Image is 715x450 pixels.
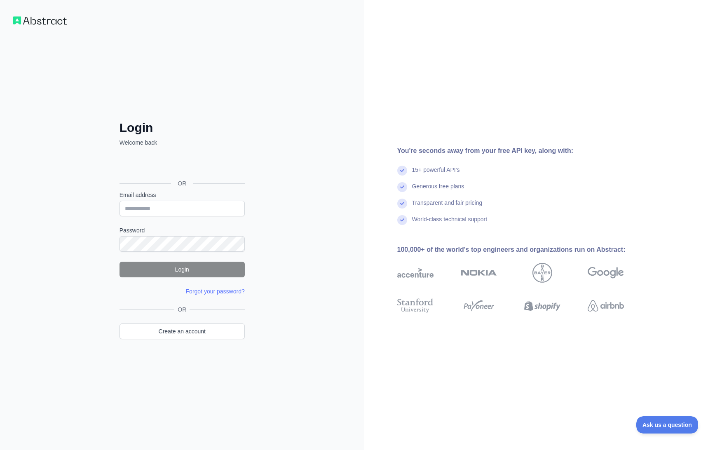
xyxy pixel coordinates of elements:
img: check mark [397,215,407,225]
img: shopify [524,297,560,315]
div: Transparent and fair pricing [412,199,483,215]
iframe: Sign in with Google Button [115,156,247,174]
label: Password [120,226,245,234]
img: bayer [532,263,552,283]
a: Create an account [120,323,245,339]
button: Login [120,262,245,277]
iframe: Toggle Customer Support [636,416,699,434]
img: check mark [397,199,407,209]
img: accenture [397,263,434,283]
div: World-class technical support [412,215,488,232]
label: Email address [120,191,245,199]
div: 15+ powerful API's [412,166,460,182]
img: nokia [461,263,497,283]
div: Generous free plans [412,182,464,199]
h2: Login [120,120,245,135]
span: OR [174,305,190,314]
p: Welcome back [120,138,245,147]
div: 100,000+ of the world's top engineers and organizations run on Abstract: [397,245,650,255]
img: stanford university [397,297,434,315]
img: check mark [397,166,407,176]
img: Workflow [13,16,67,25]
img: google [588,263,624,283]
img: airbnb [588,297,624,315]
div: You're seconds away from your free API key, along with: [397,146,650,156]
img: check mark [397,182,407,192]
img: payoneer [461,297,497,315]
span: OR [171,179,193,187]
a: Forgot your password? [186,288,245,295]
